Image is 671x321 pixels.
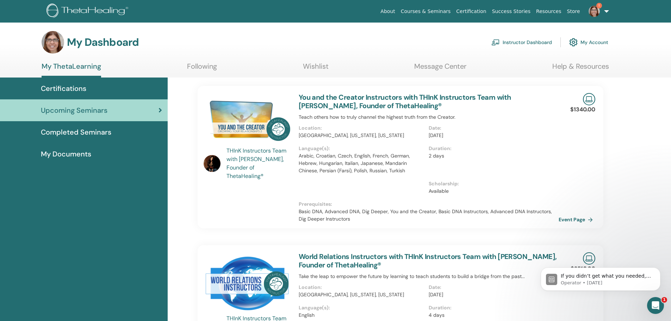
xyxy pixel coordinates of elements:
img: Live Online Seminar [583,252,595,265]
span: 1 [661,297,667,303]
span: Completed Seminars [41,127,111,137]
a: Success Stories [489,5,533,18]
a: World Relations Instructors with THInK Instructors Team with [PERSON_NAME], Founder of ThetaHealing® [299,252,557,270]
a: Following [187,62,217,76]
a: Message Center [414,62,466,76]
p: Available [429,187,554,195]
h3: My Dashboard [67,36,139,49]
img: Live Online Seminar [583,93,595,105]
p: Language(s) : [299,304,424,311]
a: Store [564,5,583,18]
p: Date : [429,124,554,132]
p: English [299,311,424,319]
span: 1 [596,3,602,8]
a: Courses & Seminars [398,5,454,18]
a: Event Page [559,214,596,225]
p: Arabic, Croatian, Czech, English, French, German, Hebrew, Hungarian, Italian, Japanese, Mandarin ... [299,152,424,174]
p: Location : [299,284,424,291]
img: World Relations Instructors [204,252,290,316]
a: Certification [453,5,489,18]
p: [GEOGRAPHIC_DATA], [US_STATE], [US_STATE] [299,132,424,139]
p: Language(s) : [299,145,424,152]
p: [DATE] [429,291,554,298]
iframe: Intercom notifications message [530,253,671,302]
p: $1340.00 [570,105,595,114]
p: Scholarship : [429,180,554,187]
a: Instructor Dashboard [491,35,552,50]
a: Resources [533,5,564,18]
p: Duration : [429,304,554,311]
a: Help & Resources [552,62,609,76]
img: default.jpg [589,6,600,17]
p: 2 days [429,152,554,160]
p: Date : [429,284,554,291]
p: 4 days [429,311,554,319]
p: Basic DNA, Advanced DNA, Dig Deeper, You and the Creator, Basic DNA Instructors, Advanced DNA Ins... [299,208,559,223]
img: default.jpg [204,155,220,172]
a: About [378,5,398,18]
span: My Documents [41,149,91,159]
iframe: Intercom live chat [647,297,664,314]
p: Teach others how to truly channel the highest truth from the Creator. [299,113,559,121]
p: [GEOGRAPHIC_DATA], [US_STATE], [US_STATE] [299,291,424,298]
img: You and the Creator Instructors [204,93,290,149]
a: My ThetaLearning [42,62,101,78]
img: chalkboard-teacher.svg [491,39,500,45]
a: My Account [569,35,608,50]
a: THInK Instructors Team with [PERSON_NAME], Founder of ThetaHealing® [226,147,292,180]
p: Prerequisites : [299,200,559,208]
p: [DATE] [429,132,554,139]
p: Take the leap to empower the future by learning to teach students to build a bridge from the past... [299,273,559,280]
span: Certifications [41,83,86,94]
span: Upcoming Seminars [41,105,107,116]
a: You and the Creator Instructors with THInK Instructors Team with [PERSON_NAME], Founder of ThetaH... [299,93,511,110]
img: logo.png [46,4,131,19]
img: cog.svg [569,36,578,48]
p: Location : [299,124,424,132]
img: default.jpg [42,31,64,54]
p: Duration : [429,145,554,152]
a: Wishlist [303,62,329,76]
